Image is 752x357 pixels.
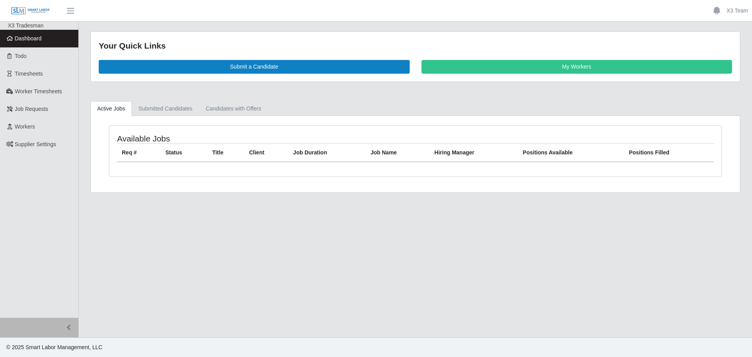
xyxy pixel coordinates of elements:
[421,60,732,74] a: My Workers
[117,134,359,143] h4: Available Jobs
[117,143,161,162] th: Req #
[6,344,102,350] span: © 2025 Smart Labor Management, LLC
[132,101,199,116] a: Submitted Candidates
[15,141,56,147] span: Supplier Settings
[8,22,43,29] span: X3 Tradesman
[289,143,366,162] th: Job Duration
[99,40,732,52] div: Your Quick Links
[11,7,50,15] img: SLM Logo
[244,143,289,162] th: Client
[15,88,62,94] span: Worker Timesheets
[15,71,43,77] span: Timesheets
[518,143,624,162] th: Positions Available
[727,7,748,15] a: X3 Team
[15,123,35,130] span: Workers
[15,106,49,112] span: Job Requests
[199,101,268,116] a: Candidates with Offers
[99,60,410,74] a: Submit a Candidate
[430,143,518,162] th: Hiring Manager
[15,53,27,59] span: Todo
[15,35,42,42] span: Dashboard
[208,143,244,162] th: Title
[366,143,430,162] th: Job Name
[624,143,714,162] th: Positions Filled
[161,143,208,162] th: Status
[90,101,132,116] a: Active Jobs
